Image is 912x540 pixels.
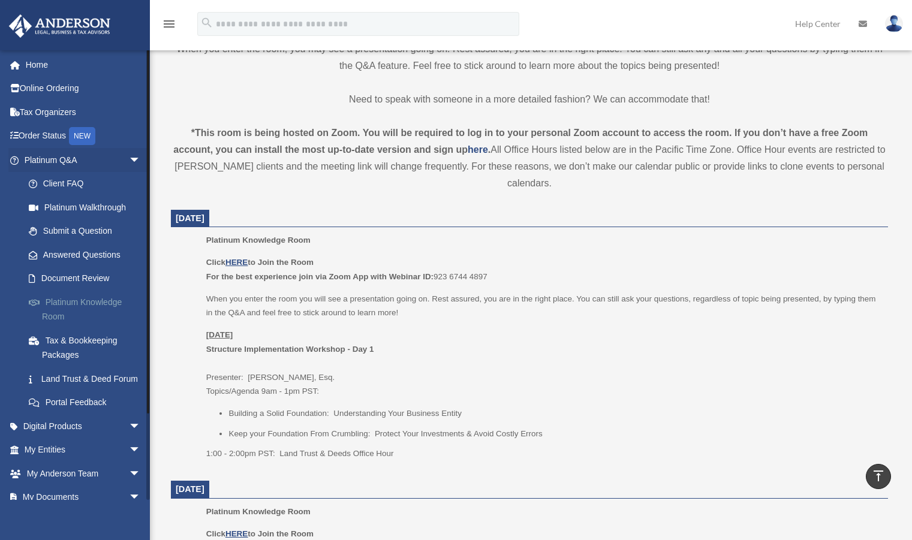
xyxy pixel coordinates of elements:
[866,464,891,489] a: vertical_align_top
[8,485,159,509] a: My Documentsarrow_drop_down
[8,53,159,77] a: Home
[871,469,886,483] i: vertical_align_top
[171,91,888,108] p: Need to speak with someone in a more detailed fashion? We can accommodate that!
[206,507,311,516] span: Platinum Knowledge Room
[206,328,880,399] p: Presenter: [PERSON_NAME], Esq. Topics/Agenda 9am - 1pm PST:
[206,529,314,538] b: Click to Join the Room
[17,391,159,415] a: Portal Feedback
[17,195,159,219] a: Platinum Walkthrough
[129,438,153,463] span: arrow_drop_down
[17,243,159,267] a: Answered Questions
[171,41,888,74] p: When you enter the room, you may see a presentation going on. Rest assured, you are in the right ...
[468,144,488,155] a: here
[176,213,204,223] span: [DATE]
[129,485,153,510] span: arrow_drop_down
[17,367,159,391] a: Land Trust & Deed Forum
[17,328,159,367] a: Tax & Bookkeeping Packages
[206,330,233,339] u: [DATE]
[171,125,888,192] div: All Office Hours listed below are in the Pacific Time Zone. Office Hour events are restricted to ...
[206,258,314,267] b: Click to Join the Room
[206,255,880,283] p: 923 6744 4897
[8,148,159,172] a: Platinum Q&Aarrow_drop_down
[8,124,159,149] a: Order StatusNEW
[162,21,176,31] a: menu
[69,127,95,145] div: NEW
[129,414,153,439] span: arrow_drop_down
[206,447,880,461] p: 1:00 - 2:00pm PST: Land Trust & Deeds Office Hour
[885,15,903,32] img: User Pic
[488,144,490,155] strong: .
[17,172,159,196] a: Client FAQ
[8,461,159,485] a: My Anderson Teamarrow_drop_down
[206,236,311,245] span: Platinum Knowledge Room
[162,17,176,31] i: menu
[5,14,114,38] img: Anderson Advisors Platinum Portal
[228,406,880,421] li: Building a Solid Foundation: Understanding Your Business Entity
[225,529,248,538] a: HERE
[129,461,153,486] span: arrow_drop_down
[173,128,868,155] strong: *This room is being hosted on Zoom. You will be required to log in to your personal Zoom account ...
[8,100,159,124] a: Tax Organizers
[129,148,153,173] span: arrow_drop_down
[8,77,159,101] a: Online Ordering
[8,414,159,438] a: Digital Productsarrow_drop_down
[176,484,204,494] span: [DATE]
[206,292,880,320] p: When you enter the room you will see a presentation going on. Rest assured, you are in the right ...
[225,258,248,267] a: HERE
[228,427,880,441] li: Keep your Foundation From Crumbling: Protect Your Investments & Avoid Costly Errors
[17,290,159,328] a: Platinum Knowledge Room
[206,272,434,281] b: For the best experience join via Zoom App with Webinar ID:
[200,16,213,29] i: search
[17,267,159,291] a: Document Review
[17,219,159,243] a: Submit a Question
[206,345,374,354] b: Structure Implementation Workshop - Day 1
[8,438,159,462] a: My Entitiesarrow_drop_down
